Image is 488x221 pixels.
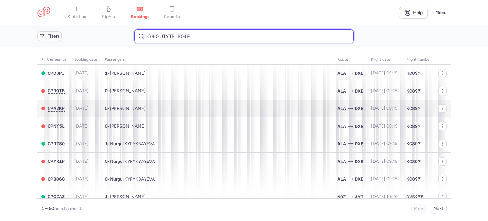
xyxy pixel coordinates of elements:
[355,123,363,130] span: DXB
[355,87,363,94] span: DXB
[48,141,65,146] span: CPJTSQ
[406,123,421,129] span: KC897
[48,123,65,129] button: CPNY5L
[430,204,447,213] button: Next
[48,71,65,76] button: CPD3PJ
[406,176,421,182] span: KC897
[37,55,71,65] th: PNR reference
[367,55,403,65] th: flight date
[355,176,363,183] span: DXB
[124,6,156,20] a: bookings
[105,88,146,93] span: •
[48,123,65,128] span: CPNY5L
[105,176,108,182] span: 0
[37,31,62,41] button: Filters
[102,14,115,20] span: flights
[355,158,363,165] span: DXB
[337,70,346,77] span: ALA
[61,6,92,20] a: statistics
[54,206,84,211] span: on 615 results
[134,29,353,43] input: Search bookings (PNR, name...)
[105,141,108,146] span: 1
[371,88,397,93] span: [DATE] 09:15
[406,105,421,112] span: KC897
[406,70,421,76] span: KC897
[41,206,54,211] strong: 1 – 50
[371,194,398,199] span: [DATE] 10:20
[105,159,108,164] span: 0
[74,159,89,164] span: [DATE]
[110,123,146,129] span: Aidana YESSENALIYEVA
[406,88,421,94] span: KC897
[410,204,427,213] button: Prev.
[105,123,108,128] span: 0
[74,176,89,182] span: [DATE]
[48,159,65,164] button: CPYRIP
[337,158,346,165] span: ALA
[74,70,89,76] span: [DATE]
[92,6,124,20] a: flights
[37,7,50,18] a: CitizenPlane red outlined logo
[355,193,363,200] span: AYT
[74,141,89,146] span: [DATE]
[403,55,435,65] th: Flight number
[105,106,108,111] span: 0
[105,106,146,111] span: •
[334,55,367,65] th: Route
[48,88,65,93] button: CPJQIB
[399,7,428,19] a: Help
[105,159,155,164] span: •
[406,158,421,165] span: KC897
[47,34,60,39] span: Filters
[156,6,188,20] a: reports
[105,194,108,199] span: 1
[105,71,108,76] span: 1
[67,14,86,20] span: statistics
[105,71,146,76] span: •
[105,123,146,129] span: •
[355,70,363,77] span: DXB
[413,10,423,15] span: Help
[71,55,101,65] th: Booking date
[110,159,155,164] span: Nurgul KYRYKBAYEVA
[105,141,155,147] span: •
[74,123,89,129] span: [DATE]
[371,123,397,129] span: [DATE] 09:15
[110,176,155,182] span: Nurgul KYRYKBAYEVA
[74,194,89,199] span: [DATE]
[337,193,346,200] span: NQZ
[74,88,89,93] span: [DATE]
[101,55,334,65] th: Passengers
[110,71,146,76] span: Aidana YESSENALIYEVA
[105,194,146,199] span: •
[371,159,397,164] span: [DATE] 09:15
[48,176,65,182] button: CP8O6G
[74,106,89,111] span: [DATE]
[110,88,146,93] span: Aidana YESSENALIYEVA
[371,176,397,182] span: [DATE] 09:15
[431,7,451,19] button: Menu
[337,176,346,183] span: ALA
[105,176,155,182] span: •
[48,106,65,111] button: CPA2KP
[406,141,421,147] span: KC897
[371,70,397,76] span: [DATE] 09:15
[105,88,108,93] span: 0
[48,194,65,199] button: CPCZAZ
[110,141,155,147] span: Nurgul KYRYKBAYEVA
[337,105,346,112] span: ALA
[110,194,146,199] span: Aaron COLES
[355,140,363,147] span: DXB
[337,87,346,94] span: ALA
[337,123,346,130] span: ALA
[371,141,397,146] span: [DATE] 09:15
[48,141,65,147] button: CPJTSQ
[406,194,424,200] span: DV5275
[371,106,397,111] span: [DATE] 09:15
